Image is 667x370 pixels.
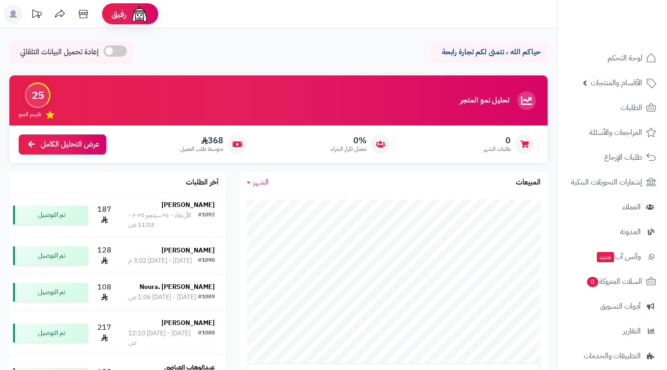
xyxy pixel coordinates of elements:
span: إشعارات التحويلات البنكية [571,176,642,189]
span: 0% [331,135,366,146]
span: 0 [484,135,511,146]
strong: [PERSON_NAME] [161,200,215,210]
span: المدونة [620,225,641,238]
h3: تحليل نمو المتجر [460,96,509,105]
div: #1092 [198,211,215,229]
a: وآتس آبجديد [563,245,661,268]
span: الطلبات [621,101,642,114]
td: 187 [92,193,117,237]
div: #1089 [198,293,215,302]
div: [DATE] - [DATE] 12:10 ص [128,329,198,348]
a: لوحة التحكم [563,47,661,69]
strong: Noura. [PERSON_NAME] [139,282,215,292]
div: تم التوصيل [13,324,88,342]
span: متوسط طلب العميل [180,145,223,153]
a: إشعارات التحويلات البنكية [563,171,661,193]
a: أدوات التسويق [563,295,661,318]
span: الأقسام والمنتجات [591,76,642,89]
span: التقارير [623,325,641,338]
span: التطبيقات والخدمات [584,349,641,363]
div: #1088 [198,329,215,348]
td: 128 [92,237,117,274]
a: تحديثات المنصة [25,5,48,26]
span: رفيق [111,8,126,20]
span: لوحة التحكم [608,52,642,65]
span: تقييم النمو [19,111,41,118]
span: إعادة تحميل البيانات التلقائي [20,47,99,58]
span: وآتس آب [596,250,641,263]
strong: [PERSON_NAME] [161,245,215,255]
div: [DATE] - [DATE] 1:06 ص [128,293,196,302]
div: #1090 [198,256,215,266]
span: أدوات التسويق [600,300,641,313]
a: المراجعات والأسئلة [563,121,661,144]
a: المدونة [563,221,661,243]
a: التقارير [563,320,661,342]
span: 368 [180,135,223,146]
span: الشهر [253,177,269,188]
a: طلبات الإرجاع [563,146,661,169]
h3: المبيعات [516,178,541,187]
span: طلبات الشهر [484,145,511,153]
div: [DATE] - [DATE] 3:02 م [128,256,192,266]
a: السلات المتروكة0 [563,270,661,293]
a: التطبيقات والخدمات [563,345,661,367]
span: 0 [586,276,598,287]
td: 217 [92,311,117,355]
span: المراجعات والأسئلة [589,126,642,139]
p: حياكم الله ، نتمنى لكم تجارة رابحة [438,47,541,58]
div: تم التوصيل [13,206,88,224]
span: طلبات الإرجاع [604,151,642,164]
img: logo-2.png [603,7,658,27]
span: معدل تكرار الشراء [331,145,366,153]
a: عرض التحليل الكامل [19,134,106,155]
div: تم التوصيل [13,246,88,265]
span: جديد [597,252,614,262]
a: العملاء [563,196,661,218]
div: الأربعاء - ٢٤ سبتمبر ٢٠٢٥ - 11:03 ص [128,211,198,229]
a: الشهر [247,177,269,188]
td: 108 [92,274,117,311]
span: عرض التحليل الكامل [41,139,99,150]
strong: [PERSON_NAME] [161,318,215,328]
span: السلات المتروكة [586,275,642,288]
a: الطلبات [563,96,661,119]
img: ai-face.png [130,5,149,23]
span: العملاء [623,200,641,214]
h3: آخر الطلبات [186,178,219,187]
div: تم التوصيل [13,283,88,302]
